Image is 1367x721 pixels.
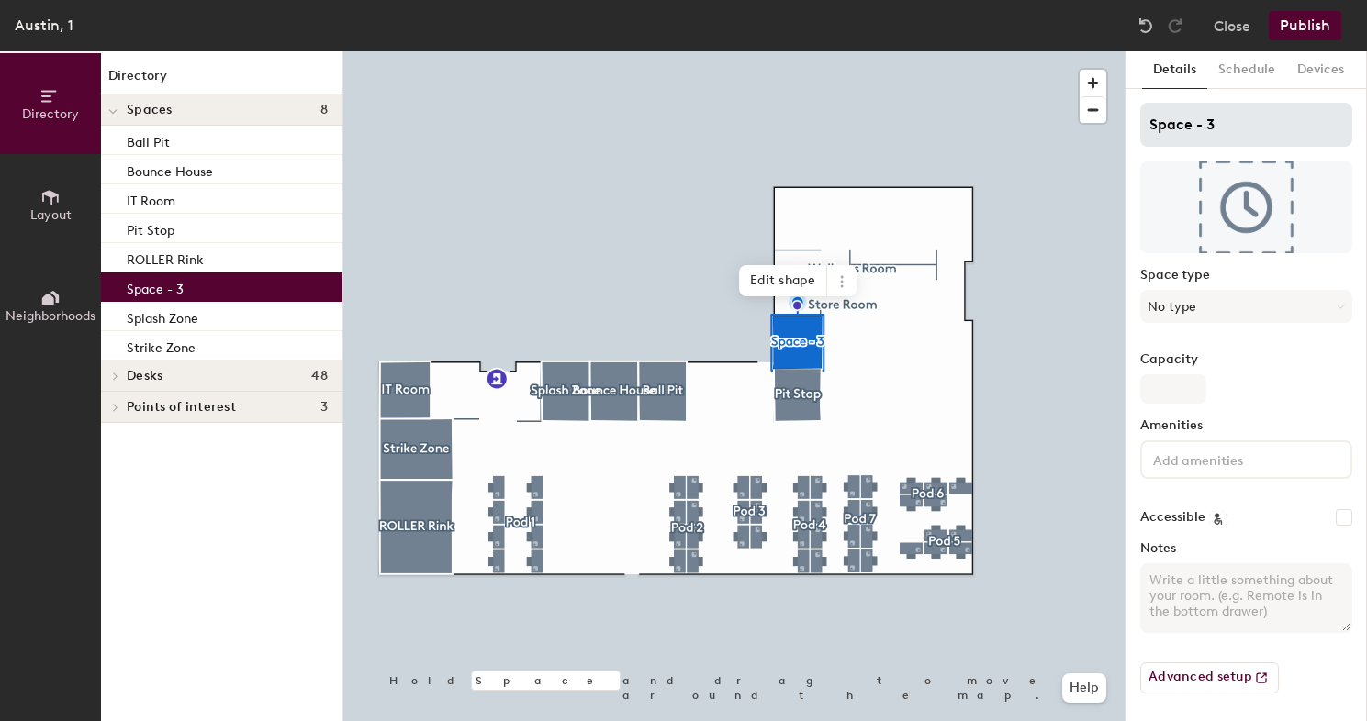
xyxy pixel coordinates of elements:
p: Space - 3 [127,276,184,297]
button: Advanced setup [1140,662,1279,693]
button: Devices [1286,51,1355,89]
p: Pit Stop [127,217,174,238]
span: 8 [320,103,328,117]
span: Neighborhoods [6,308,95,324]
label: Accessible [1140,510,1205,525]
p: Ball Pit [127,129,170,150]
p: Splash Zone [127,305,198,327]
button: Details [1142,51,1207,89]
button: Publish [1269,11,1341,40]
p: Bounce House [127,159,213,180]
span: 3 [320,400,328,415]
button: Close [1214,11,1250,40]
span: Spaces [127,103,173,117]
h1: Directory [101,66,342,94]
img: Redo [1166,17,1184,35]
button: Schedule [1207,51,1286,89]
div: Austin, 1 [15,14,73,37]
img: The space named Space - 3 [1140,161,1352,253]
span: Desks [127,369,162,383]
label: Space type [1140,268,1352,283]
label: Capacity [1140,352,1352,367]
span: Layout [30,207,72,223]
label: Amenities [1140,418,1352,433]
p: Strike Zone [127,335,196,356]
button: No type [1140,290,1352,323]
span: Edit shape [739,265,827,296]
input: Add amenities [1149,448,1315,470]
p: ROLLER Rink [127,247,204,268]
button: Help [1062,673,1106,703]
p: IT Room [127,188,175,209]
span: Directory [22,106,79,122]
span: Points of interest [127,400,236,415]
span: 48 [311,369,328,383]
img: Undo [1137,17,1155,35]
label: Notes [1140,541,1352,556]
